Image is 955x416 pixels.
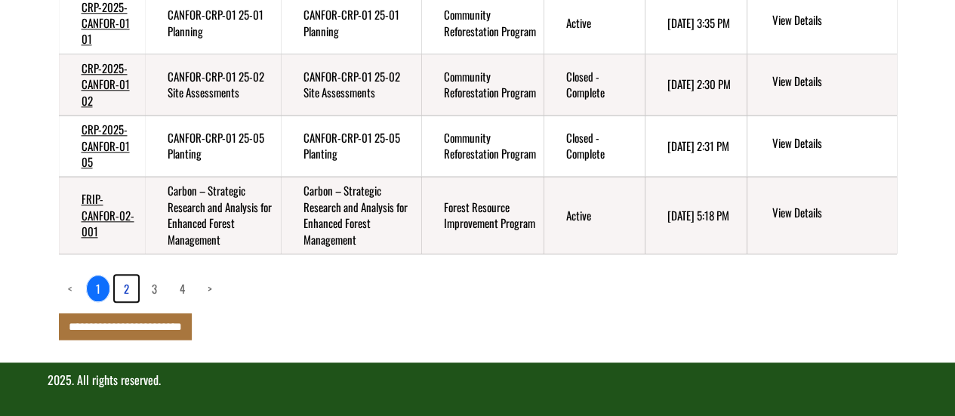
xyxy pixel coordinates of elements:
a: page 3 [143,276,166,301]
a: page 4 [171,276,194,301]
td: CRP-2025-CANFOR-01 02 [59,54,146,115]
a: CRP-2025-CANFOR-01 02 [82,60,130,109]
a: View details [772,73,890,91]
a: View details [772,12,890,30]
a: View details [772,205,890,223]
td: FRIP-CANFOR-02-001 [59,177,146,254]
span: . All rights reserved. [72,371,161,389]
a: 1 [86,275,110,302]
td: CANFOR-CRP-01 25-02 Site Assessments [145,54,281,115]
td: Closed - Complete [544,116,645,177]
a: View details [772,135,890,153]
a: Next page [199,276,221,301]
td: action menu [747,177,896,254]
td: Community Reforestation Program [421,116,544,177]
td: Active [544,177,645,254]
p: 2025 [48,371,908,389]
td: CANFOR-CRP-01 25-05 Planting [281,116,421,177]
td: CANFOR-CRP-01 25-05 Planting [145,116,281,177]
td: Forest Resource Improvement Program [421,177,544,254]
td: Community Reforestation Program [421,54,544,115]
td: CANFOR-CRP-01 25-02 Site Assessments [281,54,421,115]
td: 7/23/2025 2:30 PM [645,54,747,115]
a: CRP-2025-CANFOR-01 05 [82,121,130,170]
td: CRP-2025-CANFOR-01 05 [59,116,146,177]
time: [DATE] 3:35 PM [667,14,730,31]
td: action menu [747,54,896,115]
td: Carbon – Strategic Research and Analysis for Enhanced Forest Management [145,177,281,254]
td: 6/6/2025 5:18 PM [645,177,747,254]
td: 7/23/2025 2:31 PM [645,116,747,177]
a: page 2 [115,276,138,301]
time: [DATE] 2:31 PM [667,137,729,154]
a: Previous page [59,276,82,301]
time: [DATE] 5:18 PM [667,207,729,223]
a: FRIP-CANFOR-02-001 [82,190,134,239]
td: Carbon – Strategic Research and Analysis for Enhanced Forest Management [281,177,421,254]
td: Closed - Complete [544,54,645,115]
time: [DATE] 2:30 PM [667,75,731,92]
td: action menu [747,116,896,177]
